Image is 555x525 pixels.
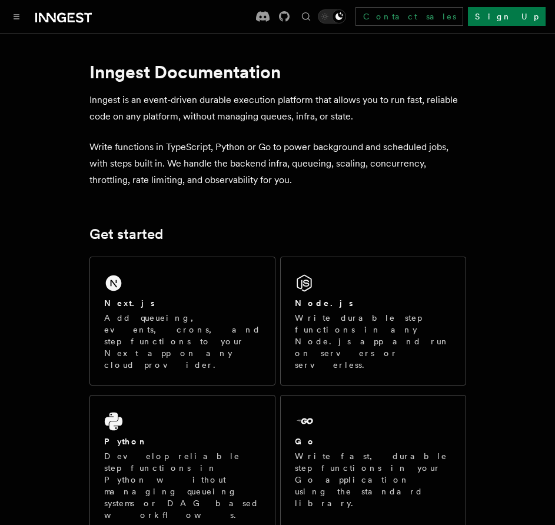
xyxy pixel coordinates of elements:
h2: Python [104,436,148,447]
p: Add queueing, events, crons, and step functions to your Next app on any cloud provider. [104,312,261,371]
h2: Go [295,436,316,447]
p: Inngest is an event-driven durable execution platform that allows you to run fast, reliable code ... [89,92,466,125]
button: Toggle navigation [9,9,24,24]
a: Get started [89,226,163,242]
h2: Node.js [295,297,353,309]
h2: Next.js [104,297,155,309]
p: Write fast, durable step functions in your Go application using the standard library. [295,450,451,509]
a: Node.jsWrite durable step functions in any Node.js app and run on servers or serverless. [280,257,466,386]
p: Write functions in TypeScript, Python or Go to power background and scheduled jobs, with steps bu... [89,139,466,188]
p: Develop reliable step functions in Python without managing queueing systems or DAG based workflows. [104,450,261,521]
button: Find something... [299,9,313,24]
button: Toggle dark mode [318,9,346,24]
a: Next.jsAdd queueing, events, crons, and step functions to your Next app on any cloud provider. [89,257,275,386]
h1: Inngest Documentation [89,61,466,82]
a: Contact sales [355,7,463,26]
a: Sign Up [468,7,546,26]
p: Write durable step functions in any Node.js app and run on servers or serverless. [295,312,451,371]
